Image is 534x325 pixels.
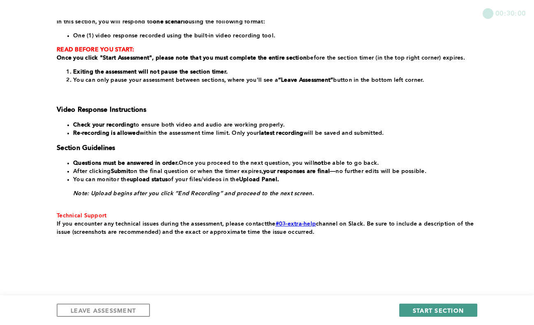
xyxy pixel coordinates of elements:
li: After clicking on the final question or when the timer expires, —no further edits will be possible. [73,167,474,175]
strong: Questions must be answered in order. [73,160,179,166]
span: If you encounter any technical issues during the assessment, please contact [57,221,267,227]
span: Technical Support [57,213,106,219]
span: the [267,221,276,227]
strong: Submit [111,168,131,174]
strong: upload status [130,177,168,182]
span: In this section, you will respond to [57,19,153,25]
li: within the assessment time limit. Only your will be saved and submitted. [73,129,474,137]
span: LEAVE ASSESSMENT [71,307,136,314]
span: channel on Slack [316,221,363,227]
strong: Once you click "Start Assessment", please note that you must complete the entire section [57,55,306,61]
button: LEAVE ASSESSMENT [57,304,150,317]
li: Once you proceed to the next question, you will be able to go back. [73,159,474,167]
strong: Check your recording [73,122,133,128]
strong: your responses are final [263,168,330,174]
span: . Be sure to include a description of the issue (screenshots are recommended) and the exact or ap... [57,221,476,235]
strong: Upload Panel. [239,177,279,182]
button: START SECTION [399,304,477,317]
p: before the section timer (in the top right corner) expires. [57,54,474,62]
em: Note: Upload begins after you click “End Recording” and proceed to the next screen. [73,191,314,196]
li: You can only pause your assessment between sections, where you'll see a button in the bottom left... [73,76,474,84]
strong: one scenario [153,19,189,25]
strong: “Leave Assessment” [278,77,334,83]
li: You can monitor the of your files/videos in the [73,175,474,184]
strong: latest recording [259,130,304,136]
h3: Video Response Instructions [57,106,474,114]
span: START SECTION [413,307,464,314]
h3: Section Guidelines [57,144,474,152]
li: to ensure both video and audio are working properly. [73,121,474,129]
strong: READ BEFORE YOU START: [57,47,134,53]
span: One (1) video response recorded using the built-in video recording tool. [73,33,275,39]
span: 00:30:00 [495,8,526,18]
strong: Exiting the assessment will not pause the section timer. [73,69,228,75]
span: using the following format: [189,19,265,25]
strong: Re-recording is allowed [73,130,140,136]
a: #03-extra-help [276,221,316,227]
strong: not [314,160,324,166]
